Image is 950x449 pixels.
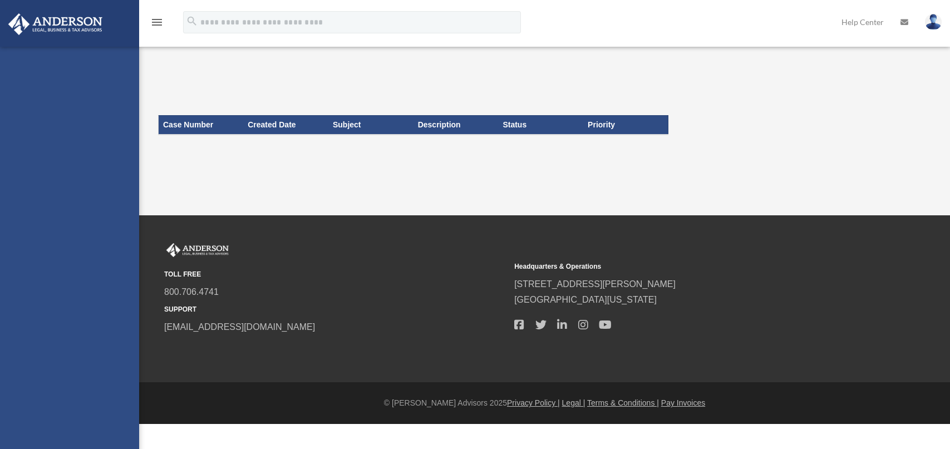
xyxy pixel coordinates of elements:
th: Priority [583,115,668,134]
a: menu [150,19,164,29]
a: Pay Invoices [661,398,705,407]
img: Anderson Advisors Platinum Portal [164,243,231,258]
a: [STREET_ADDRESS][PERSON_NAME] [514,279,676,289]
small: TOLL FREE [164,269,506,280]
i: search [186,15,198,27]
a: [EMAIL_ADDRESS][DOMAIN_NAME] [164,322,315,332]
small: Headquarters & Operations [514,261,857,273]
a: Terms & Conditions | [587,398,659,407]
img: Anderson Advisors Platinum Portal [5,13,106,35]
th: Case Number [159,115,244,134]
a: [GEOGRAPHIC_DATA][US_STATE] [514,295,657,304]
th: Subject [328,115,414,134]
th: Description [414,115,499,134]
a: Legal | [562,398,585,407]
i: menu [150,16,164,29]
a: Privacy Policy | [507,398,560,407]
div: © [PERSON_NAME] Advisors 2025 [139,396,950,410]
img: User Pic [925,14,942,30]
a: 800.706.4741 [164,287,219,297]
small: SUPPORT [164,304,506,315]
th: Status [498,115,583,134]
th: Created Date [243,115,328,134]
